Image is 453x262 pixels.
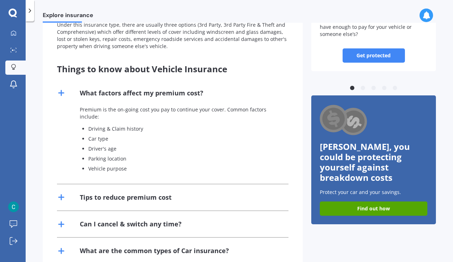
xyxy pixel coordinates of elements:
[80,89,203,98] div: What factors affect my premium cost?
[320,104,368,137] img: Cashback
[80,220,182,229] div: Can I cancel & switch any time?
[80,246,229,255] div: What are the common types of Car insurance?
[88,125,280,132] p: Driving & Claim history
[80,106,280,120] p: Premium is the on-going cost you pay to continue your cover. Common factors include:
[343,48,405,63] a: Get protected
[88,135,280,142] p: Car type
[57,63,227,75] span: Things to know about Vehicle Insurance
[8,201,19,212] img: ACg8ocKZMhTihOaRDkxqYbzrEV4oLfBRfqDpbubOaR-DE-LVh9g=s96-c
[349,85,356,92] button: 1
[359,85,366,92] button: 2
[381,85,388,92] button: 4
[88,145,280,152] p: Driver's age
[88,155,280,162] p: Parking location
[43,12,93,21] span: Explore insurance
[320,141,410,183] span: [PERSON_NAME], you could be protecting yourself against breakdown costs
[88,165,280,172] p: Vehicle purpose
[57,21,288,50] div: Under this insurance type, there are usually three options (3rd Party, 3rd Party Fire & Theft and...
[320,201,427,216] a: Find out how
[80,193,172,202] div: Tips to reduce premium cost
[391,85,399,92] button: 5
[370,85,377,92] button: 3
[320,189,427,196] p: Protect your car and your savings.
